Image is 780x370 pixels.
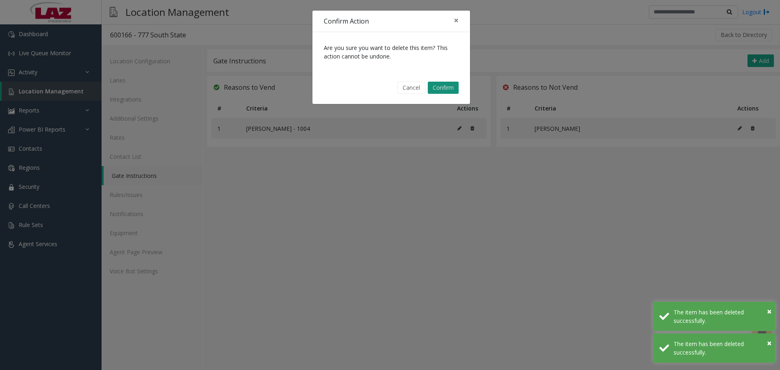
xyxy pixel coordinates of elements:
[767,337,771,349] button: Close
[767,306,771,317] span: ×
[428,82,459,94] button: Confirm
[448,11,464,30] button: Close
[324,16,369,26] h4: Confirm Action
[674,308,769,325] div: The item has been deleted successfully.
[767,338,771,348] span: ×
[454,15,459,26] span: ×
[767,305,771,318] button: Close
[312,32,470,72] div: Are you sure you want to delete this item? This action cannot be undone.
[397,82,425,94] button: Cancel
[674,340,769,357] div: The item has been deleted successfully.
